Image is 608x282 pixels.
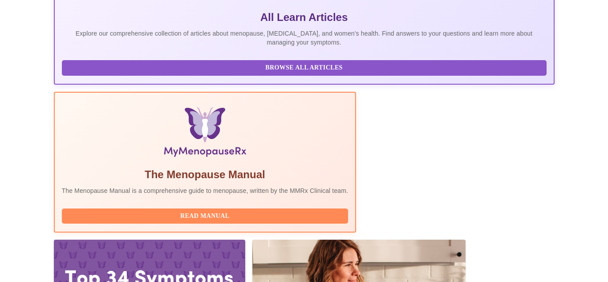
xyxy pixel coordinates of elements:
button: Browse All Articles [62,60,547,76]
a: Browse All Articles [62,63,549,71]
h5: The Menopause Manual [62,168,349,182]
span: Browse All Articles [71,62,538,74]
p: The Menopause Manual is a comprehensive guide to menopause, written by the MMRx Clinical team. [62,186,349,195]
p: Explore our comprehensive collection of articles about menopause, [MEDICAL_DATA], and women's hea... [62,29,547,47]
img: Menopause Manual [107,107,303,160]
h5: All Learn Articles [62,10,547,25]
span: Read Manual [71,211,340,222]
button: Read Manual [62,208,349,224]
a: Read Manual [62,212,351,219]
